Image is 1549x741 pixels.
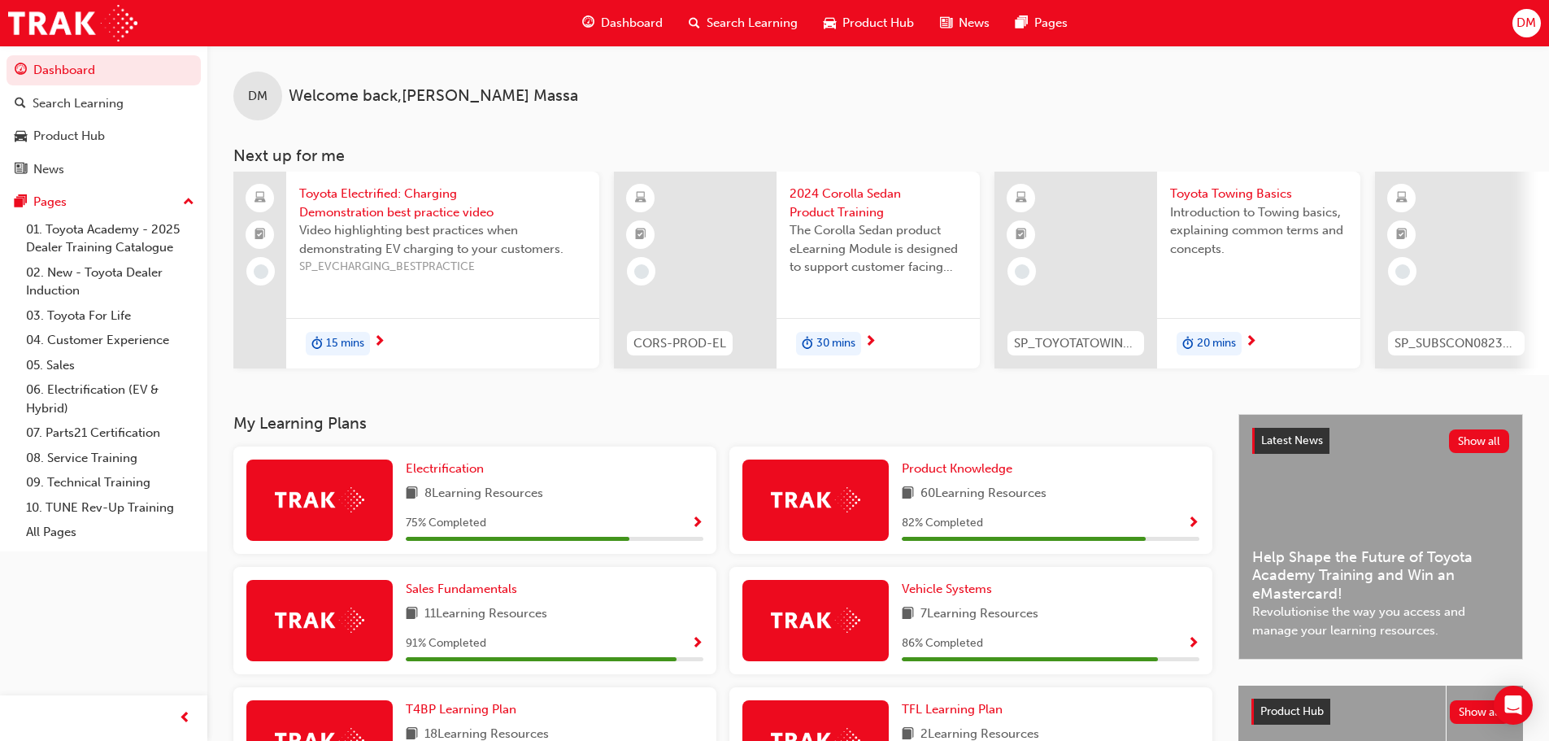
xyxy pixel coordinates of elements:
[7,52,201,187] button: DashboardSearch LearningProduct HubNews
[406,460,490,478] a: Electrification
[902,461,1012,476] span: Product Knowledge
[179,708,191,729] span: prev-icon
[424,604,547,625] span: 11 Learning Resources
[1182,333,1194,355] span: duration-icon
[207,146,1549,165] h3: Next up for me
[299,185,586,221] span: Toyota Electrified: Charging Demonstration best practice video
[233,414,1212,433] h3: My Learning Plans
[20,377,201,421] a: 06. Electrification (EV & Hybrid)
[635,188,646,209] span: learningResourceType_ELEARNING-icon
[802,333,813,355] span: duration-icon
[689,13,700,33] span: search-icon
[1187,517,1199,531] span: Show Progress
[790,185,967,221] span: 2024 Corolla Sedan Product Training
[255,224,266,246] span: booktick-icon
[1187,637,1199,652] span: Show Progress
[771,487,860,512] img: Trak
[614,172,980,368] a: CORS-PROD-EL2024 Corolla Sedan Product TrainingThe Corolla Sedan product eLearning Module is desi...
[920,604,1038,625] span: 7 Learning Resources
[1449,429,1510,453] button: Show all
[1450,700,1511,724] button: Show all
[20,495,201,521] a: 10. TUNE Rev-Up Training
[902,634,983,653] span: 86 % Completed
[1034,14,1068,33] span: Pages
[7,155,201,185] a: News
[233,172,599,368] a: Toyota Electrified: Charging Demonstration best practice videoVideo highlighting best practices w...
[811,7,927,40] a: car-iconProduct Hub
[406,580,524,599] a: Sales Fundamentals
[1245,335,1257,350] span: next-icon
[582,13,594,33] span: guage-icon
[248,87,268,106] span: DM
[1016,188,1027,209] span: learningResourceType_ELEARNING-icon
[373,335,385,350] span: next-icon
[902,604,914,625] span: book-icon
[1014,334,1138,353] span: SP_TOYOTATOWING_0424
[20,260,201,303] a: 02. New - Toyota Dealer Induction
[20,470,201,495] a: 09. Technical Training
[816,334,855,353] span: 30 mins
[15,63,27,78] span: guage-icon
[255,188,266,209] span: laptop-icon
[1170,203,1347,259] span: Introduction to Towing basics, explaining common terms and concepts.
[183,192,194,213] span: up-icon
[691,637,703,652] span: Show Progress
[33,94,124,113] div: Search Learning
[940,13,952,33] span: news-icon
[33,193,67,211] div: Pages
[20,520,201,545] a: All Pages
[902,580,999,599] a: Vehicle Systems
[299,221,586,258] span: Video highlighting best practices when demonstrating EV charging to your customers.
[20,446,201,471] a: 08. Service Training
[406,604,418,625] span: book-icon
[1512,9,1541,37] button: DM
[275,608,364,633] img: Trak
[33,160,64,179] div: News
[275,487,364,512] img: Trak
[959,14,990,33] span: News
[1395,334,1518,353] span: SP_SUBSCON0823_EL
[289,87,578,106] span: Welcome back , [PERSON_NAME] Massa
[15,195,27,210] span: pages-icon
[771,608,860,633] img: Trak
[635,224,646,246] span: booktick-icon
[7,55,201,85] a: Dashboard
[1016,13,1028,33] span: pages-icon
[707,14,798,33] span: Search Learning
[7,89,201,119] a: Search Learning
[7,121,201,151] a: Product Hub
[406,514,486,533] span: 75 % Completed
[20,217,201,260] a: 01. Toyota Academy - 2025 Dealer Training Catalogue
[633,334,726,353] span: CORS-PROD-EL
[424,484,543,504] span: 8 Learning Resources
[1170,185,1347,203] span: Toyota Towing Basics
[1260,704,1324,718] span: Product Hub
[406,700,523,719] a: T4BP Learning Plan
[902,460,1019,478] a: Product Knowledge
[691,517,703,531] span: Show Progress
[1238,414,1523,660] a: Latest NewsShow allHelp Shape the Future of Toyota Academy Training and Win an eMastercard!Revolu...
[902,582,992,596] span: Vehicle Systems
[691,634,703,654] button: Show Progress
[20,303,201,329] a: 03. Toyota For Life
[824,13,836,33] span: car-icon
[1252,603,1509,639] span: Revolutionise the way you access and manage your learning resources.
[15,163,27,177] span: news-icon
[1396,224,1408,246] span: booktick-icon
[311,333,323,355] span: duration-icon
[1516,14,1536,33] span: DM
[902,514,983,533] span: 82 % Completed
[406,582,517,596] span: Sales Fundamentals
[7,187,201,217] button: Pages
[1494,686,1533,725] div: Open Intercom Messenger
[691,513,703,534] button: Show Progress
[569,7,676,40] a: guage-iconDashboard
[254,264,268,279] span: learningRecordVerb_NONE-icon
[902,484,914,504] span: book-icon
[8,5,137,41] img: Trak
[299,258,586,277] span: SP_EVCHARGING_BESTPRACTICE
[601,14,663,33] span: Dashboard
[1252,428,1509,454] a: Latest NewsShow all
[15,129,27,144] span: car-icon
